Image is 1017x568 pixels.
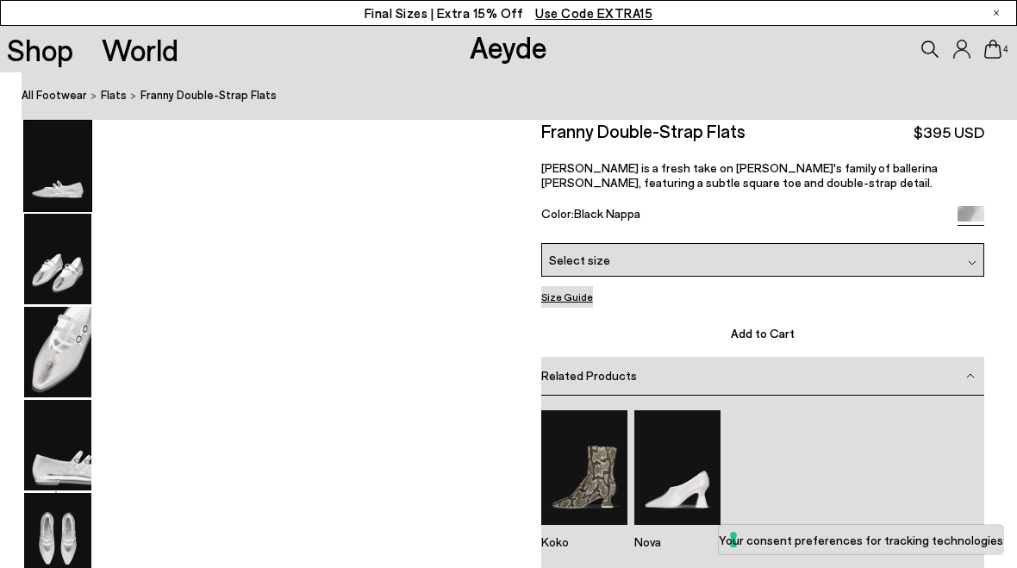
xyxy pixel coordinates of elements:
button: Add to Cart [541,317,985,349]
span: Navigate to /collections/ss25-final-sizes [535,5,652,21]
h2: Franny Double-Strap Flats [541,120,746,141]
img: Nova Regal Pumps [634,410,721,525]
a: Shop [7,34,73,65]
p: Final Sizes | Extra 15% Off [365,3,653,24]
p: [PERSON_NAME] is a fresh take on [PERSON_NAME]'s family of ballerina [PERSON_NAME], featuring a s... [541,160,985,190]
span: 4 [1001,45,1010,54]
nav: breadcrumb [22,72,1017,120]
span: Add to Cart [731,326,795,340]
a: 4 [984,40,1001,59]
div: Color: [541,206,944,226]
a: World [102,34,178,65]
span: Related Products [541,368,637,383]
img: Franny Double-Strap Flats - Image 2 [24,214,91,304]
span: Select size [549,251,610,269]
button: Size Guide [541,286,593,308]
label: Your consent preferences for tracking technologies [719,531,1003,549]
p: Nova [634,534,721,549]
img: Franny Double-Strap Flats - Image 3 [24,307,91,397]
img: Franny Double-Strap Flats - Image 1 [24,121,91,211]
img: svg%3E [966,371,975,380]
img: Franny Double-Strap Flats - Image 4 [24,400,91,490]
a: Koko Regal Heel Boots Koko [541,513,627,549]
a: Aeyde [470,28,547,65]
span: Franny Double-Strap Flats [140,86,277,104]
button: Your consent preferences for tracking technologies [719,525,1003,554]
a: Flats [101,86,127,104]
a: All Footwear [22,86,87,104]
span: Black Nappa [574,206,640,221]
span: $395 USD [914,122,984,143]
img: svg%3E [968,259,976,267]
span: Flats [101,88,127,102]
img: Koko Regal Heel Boots [541,410,627,525]
p: Koko [541,534,627,549]
a: Nova Regal Pumps Nova [634,513,721,549]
